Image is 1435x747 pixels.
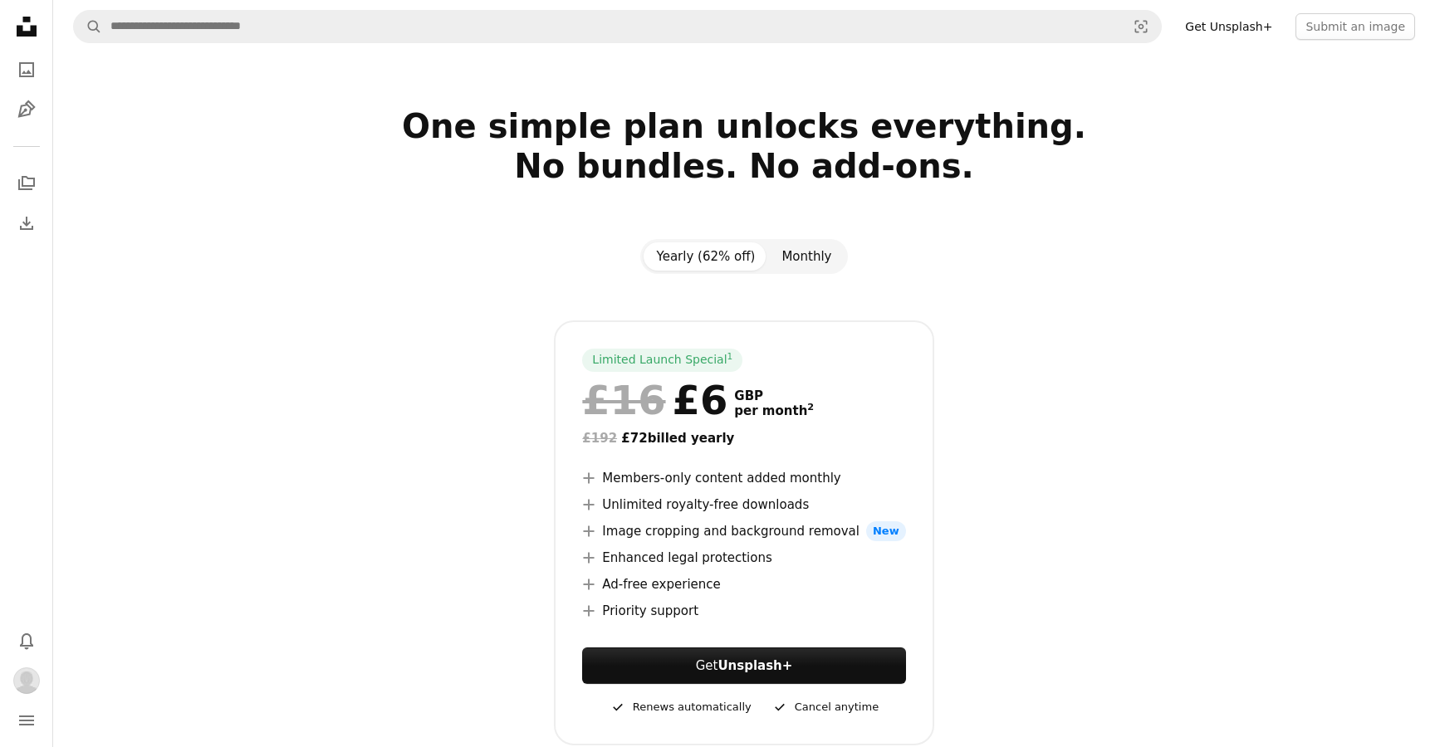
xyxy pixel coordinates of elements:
button: Notifications [10,624,43,657]
button: Menu [10,704,43,737]
div: Limited Launch Special [582,349,742,372]
button: Monthly [768,242,845,271]
div: Renews automatically [610,697,752,717]
a: Download History [10,207,43,240]
li: Members-only content added monthly [582,468,905,488]
h2: One simple plan unlocks everything. No bundles. No add-ons. [206,106,1282,226]
button: Yearly (62% off) [644,242,769,271]
span: GBP [734,388,814,403]
li: Ad-free experience [582,574,905,594]
span: £192 [582,431,617,446]
div: £72 billed yearly [582,428,905,448]
span: per month [734,403,814,418]
a: GetUnsplash+ [582,647,905,684]
img: Avatar of user Joshua Bradshaw [13,667,40,694]
a: Illustrations [10,93,43,126]
button: Visual search [1121,11,1161,42]
strong: Unsplash+ [717,658,792,673]
button: Search Unsplash [74,11,102,42]
button: Profile [10,664,43,697]
a: Photos [10,53,43,86]
sup: 1 [727,351,733,361]
li: Image cropping and background removal [582,521,905,541]
span: New [866,521,906,541]
a: Get Unsplash+ [1175,13,1282,40]
li: Priority support [582,601,905,621]
a: 2 [804,403,817,418]
div: Cancel anytime [771,697,879,717]
a: Home — Unsplash [10,10,43,46]
li: Unlimited royalty-free downloads [582,495,905,515]
form: Find visuals sitewide [73,10,1162,43]
a: 1 [724,352,737,369]
span: £16 [582,378,665,422]
li: Enhanced legal protections [582,548,905,568]
div: £6 [582,378,727,422]
a: Collections [10,167,43,200]
button: Submit an image [1295,13,1415,40]
sup: 2 [807,402,814,413]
